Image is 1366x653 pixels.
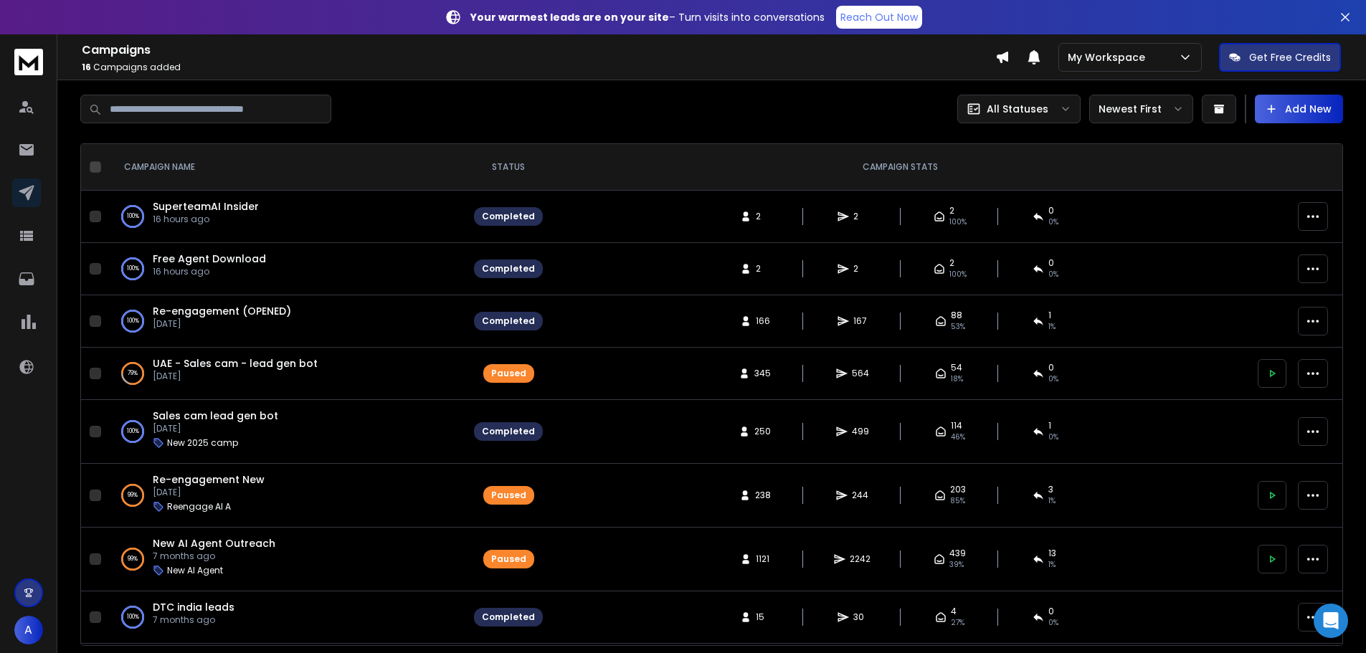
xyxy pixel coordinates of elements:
[153,614,234,626] p: 7 months ago
[949,269,967,280] span: 100 %
[167,501,231,513] p: Reengage AI A
[950,495,965,507] span: 85 %
[756,553,770,565] span: 1121
[853,263,868,275] span: 2
[482,315,535,327] div: Completed
[852,426,869,437] span: 499
[1048,617,1058,629] span: 0 %
[756,315,770,327] span: 166
[465,144,551,191] th: STATUS
[153,423,278,434] p: [DATE]
[1048,559,1056,571] span: 1 %
[951,321,965,333] span: 53 %
[852,368,869,379] span: 564
[107,295,465,348] td: 100%Re-engagement (OPENED)[DATE]
[754,368,771,379] span: 345
[853,211,868,222] span: 2
[853,611,868,623] span: 30
[153,356,318,371] a: UAE - Sales cam - lead gen bot
[153,550,275,562] p: 7 months ago
[82,61,91,73] span: 16
[153,409,278,423] span: Sales cam lead gen bot
[107,348,465,400] td: 79%UAE - Sales cam - lead gen bot[DATE]
[951,617,964,629] span: 27 %
[850,553,871,565] span: 2242
[127,209,139,224] p: 100 %
[950,484,966,495] span: 203
[1048,432,1058,443] span: 0 %
[127,610,139,624] p: 100 %
[153,318,291,330] p: [DATE]
[153,214,259,225] p: 16 hours ago
[482,426,535,437] div: Completed
[482,263,535,275] div: Completed
[949,559,964,571] span: 39 %
[1068,50,1151,65] p: My Workspace
[1314,604,1348,638] div: Open Intercom Messenger
[14,616,43,644] button: A
[551,144,1249,191] th: CAMPAIGN STATS
[153,472,265,487] span: Re-engagement New
[128,488,138,502] p: 99 %
[153,304,291,318] a: Re-engagement (OPENED)
[755,490,771,501] span: 238
[1048,373,1058,385] span: 0 %
[127,424,139,439] p: 100 %
[1048,321,1056,333] span: 1 %
[107,464,465,528] td: 99%Re-engagement New[DATE]Reengage AI A
[107,528,465,591] td: 99%New AI Agent Outreach7 months agoNew AI Agent
[951,310,962,321] span: 88
[153,199,259,214] a: SuperteamAI Insider
[1048,495,1056,507] span: 1 %
[1048,362,1054,373] span: 0
[951,373,963,385] span: 18 %
[107,191,465,243] td: 100%SuperteamAI Insider16 hours ago
[82,62,995,73] p: Campaigns added
[836,6,922,29] a: Reach Out Now
[949,205,954,216] span: 2
[153,536,275,550] span: New AI Agent Outreach
[107,400,465,464] td: 100%Sales cam lead gen bot[DATE]New 2025 camp
[949,216,967,228] span: 100 %
[987,102,1048,116] p: All Statuses
[167,437,238,449] p: New 2025 camp
[949,257,954,269] span: 2
[153,371,318,382] p: [DATE]
[107,144,465,191] th: CAMPAIGN NAME
[949,548,966,559] span: 439
[1048,216,1058,228] span: 0 %
[1255,95,1343,123] button: Add New
[756,263,770,275] span: 2
[756,611,770,623] span: 15
[82,42,995,59] h1: Campaigns
[1219,43,1341,72] button: Get Free Credits
[107,243,465,295] td: 100%Free Agent Download16 hours ago
[951,420,962,432] span: 114
[491,553,526,565] div: Paused
[951,432,965,443] span: 46 %
[470,10,825,24] p: – Turn visits into conversations
[127,314,139,328] p: 100 %
[1089,95,1193,123] button: Newest First
[1048,269,1058,280] span: 0 %
[1048,606,1054,617] span: 0
[470,10,669,24] strong: Your warmest leads are on your site
[482,211,535,222] div: Completed
[951,362,962,373] span: 54
[491,368,526,379] div: Paused
[951,606,957,617] span: 4
[852,490,868,501] span: 244
[840,10,918,24] p: Reach Out Now
[107,591,465,644] td: 100%DTC india leads7 months ago
[1048,548,1056,559] span: 13
[127,262,139,276] p: 100 %
[1048,310,1051,321] span: 1
[1048,257,1054,269] span: 0
[756,211,770,222] span: 2
[153,252,266,266] a: Free Agent Download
